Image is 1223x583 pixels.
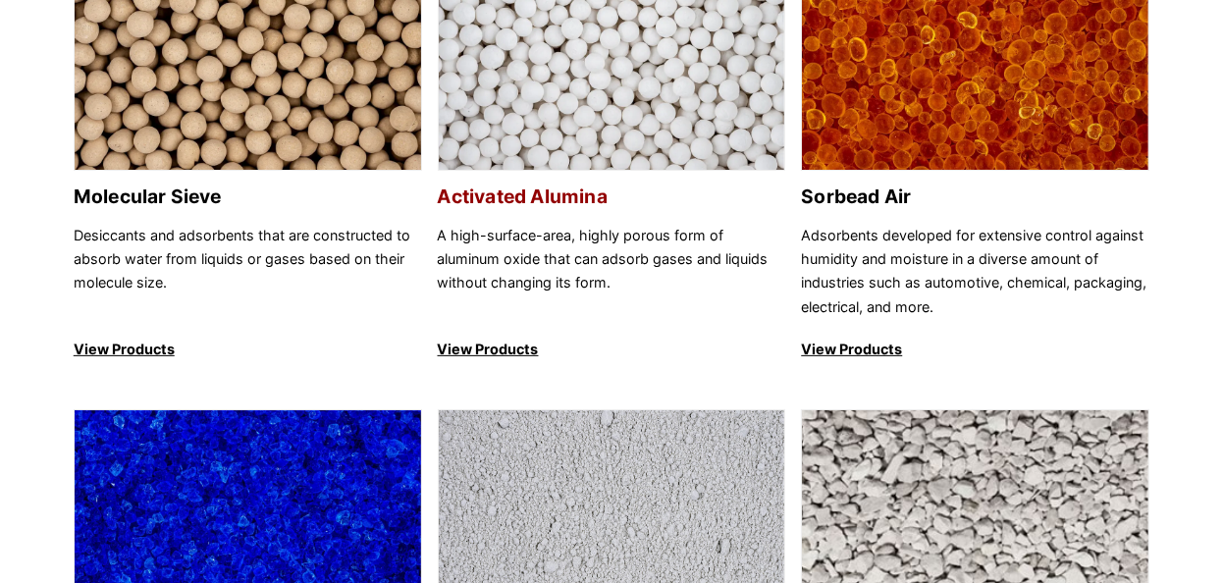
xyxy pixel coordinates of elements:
p: View Products [801,338,1149,361]
h2: Activated Alumina [438,185,786,208]
p: A high-surface-area, highly porous form of aluminum oxide that can adsorb gases and liquids witho... [438,224,786,320]
h2: Sorbead Air [801,185,1149,208]
p: View Products [438,338,786,361]
h2: Molecular Sieve [74,185,422,208]
p: View Products [74,338,422,361]
p: Adsorbents developed for extensive control against humidity and moisture in a diverse amount of i... [801,224,1149,320]
p: Desiccants and adsorbents that are constructed to absorb water from liquids or gases based on the... [74,224,422,320]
